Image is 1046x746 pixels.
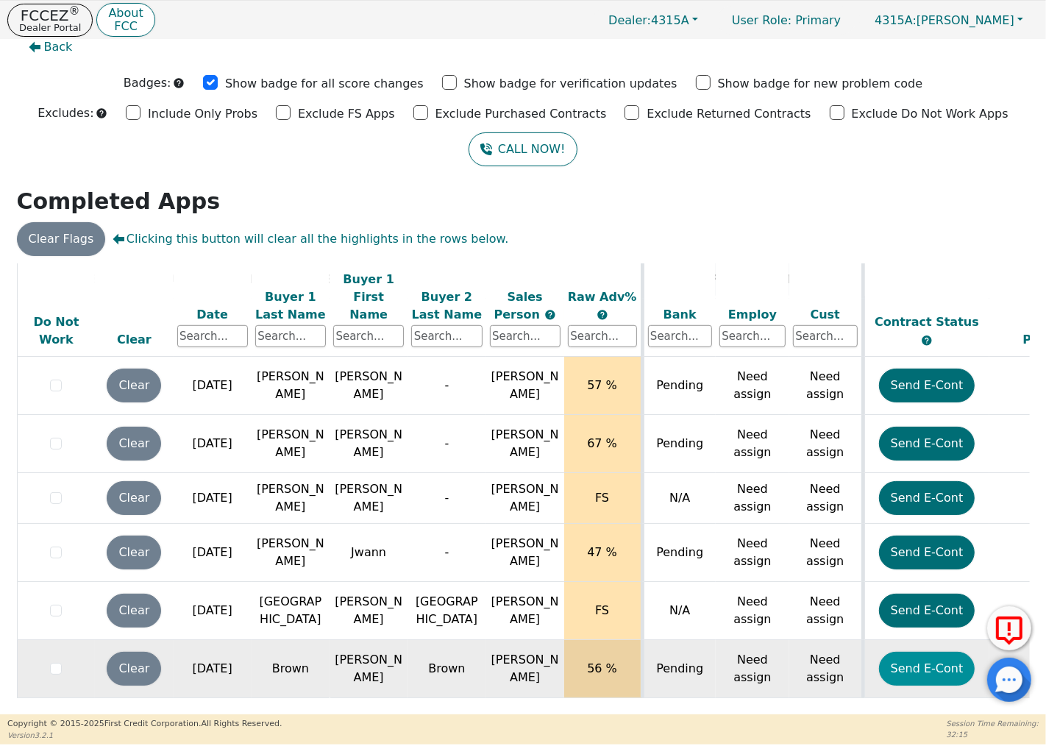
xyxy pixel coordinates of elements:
p: FCC [108,21,143,32]
input: Search... [411,325,482,347]
div: Buyer 2 Last Name [411,288,482,323]
p: Exclude Do Not Work Apps [852,105,1008,123]
p: Include Only Probs [148,105,257,123]
span: [PERSON_NAME] [491,653,559,684]
td: Need assign [716,415,789,473]
p: Excludes: [38,104,93,122]
button: Clear [107,652,161,686]
td: Need assign [789,582,863,640]
button: Clear [107,481,161,515]
span: Clicking this button will clear all the highlights in the rows below. [113,230,508,248]
button: Report Error to FCC [987,606,1031,650]
input: Search... [568,325,637,347]
span: [PERSON_NAME] [491,427,559,459]
strong: Completed Apps [17,188,221,214]
span: 4315A: [875,13,917,27]
td: [PERSON_NAME] [330,357,408,415]
p: Exclude FS Apps [298,105,395,123]
span: [PERSON_NAME] [491,594,559,626]
button: Back [17,30,85,64]
td: [PERSON_NAME] [252,357,330,415]
p: Dealer Portal [19,23,81,32]
div: Buyer 1 First Name [333,270,404,323]
button: Send E-Cont [879,594,975,628]
td: [DATE] [174,582,252,640]
button: Clear [107,594,161,628]
p: Exclude Returned Contracts [647,105,811,123]
td: Brown [252,640,330,698]
button: FCCEZ®Dealer Portal [7,4,93,37]
td: [DATE] [174,415,252,473]
button: Dealer:4315A [593,9,714,32]
td: - [408,524,485,582]
td: [DATE] [174,524,252,582]
td: Need assign [716,524,789,582]
td: [PERSON_NAME] [330,473,408,524]
td: Brown [408,640,485,698]
td: - [408,473,485,524]
td: - [408,357,485,415]
p: Show badge for new problem code [718,75,923,93]
p: Primary [717,6,855,35]
td: Jwann [330,524,408,582]
input: Search... [333,325,404,347]
td: Need assign [789,415,863,473]
a: User Role: Primary [717,6,855,35]
div: Bank [648,305,713,323]
td: Pending [642,357,716,415]
span: 67 % [587,436,617,450]
button: 4315A:[PERSON_NAME] [859,9,1039,32]
button: Send E-Cont [879,536,975,569]
span: 57 % [587,378,617,392]
p: About [108,7,143,19]
span: [PERSON_NAME] [491,536,559,568]
p: Exclude Purchased Contracts [435,105,607,123]
td: [DATE] [174,473,252,524]
div: Clear [99,331,169,349]
input: Search... [490,325,561,347]
button: Clear Flags [17,222,106,256]
span: 4315A [608,13,689,27]
a: AboutFCC [96,3,154,38]
td: [GEOGRAPHIC_DATA] [408,582,485,640]
td: [PERSON_NAME] [252,415,330,473]
button: Clear [107,427,161,461]
button: Send E-Cont [879,369,975,402]
td: [PERSON_NAME] [330,640,408,698]
td: [PERSON_NAME] [330,582,408,640]
td: Need assign [716,357,789,415]
td: N/A [642,582,716,640]
td: Pending [642,640,716,698]
td: Need assign [716,473,789,524]
p: FCCEZ [19,8,81,23]
p: Badges: [124,74,171,92]
div: Employ [719,305,786,323]
td: N/A [642,473,716,524]
p: 32:15 [947,729,1039,740]
td: Need assign [789,640,863,698]
p: Copyright © 2015- 2025 First Credit Corporation. [7,718,282,731]
input: Search... [177,325,248,347]
div: Do Not Work [21,313,92,349]
span: User Role : [732,13,791,27]
span: FS [595,491,609,505]
td: Need assign [716,582,789,640]
input: Search... [719,325,786,347]
div: Buyer 1 Last Name [255,288,326,323]
span: Contract Status [875,315,979,329]
span: All Rights Reserved. [201,719,282,728]
p: Show badge for all score changes [225,75,424,93]
span: [PERSON_NAME] [491,482,559,514]
p: Session Time Remaining: [947,718,1039,729]
div: Date [177,305,248,323]
span: Back [44,38,73,56]
td: - [408,415,485,473]
td: Need assign [789,524,863,582]
td: Pending [642,524,716,582]
span: Sales Person [494,289,544,321]
button: Send E-Cont [879,427,975,461]
td: [DATE] [174,357,252,415]
span: Raw Adv% [568,289,637,303]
